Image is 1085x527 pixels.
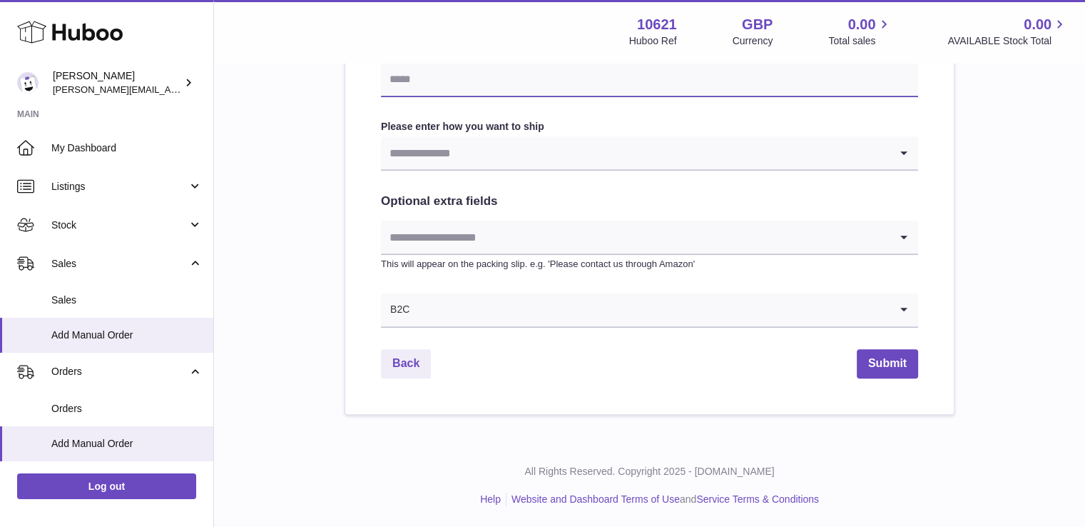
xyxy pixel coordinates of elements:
[696,493,819,505] a: Service Terms & Conditions
[51,437,203,451] span: Add Manual Order
[381,120,918,134] label: Please enter how you want to ship
[947,34,1068,48] span: AVAILABLE Stock Total
[511,493,680,505] a: Website and Dashboard Terms of Use
[51,219,188,232] span: Stock
[828,15,892,48] a: 0.00 Total sales
[506,493,819,506] li: and
[381,293,918,328] div: Search for option
[51,293,203,307] span: Sales
[381,194,918,210] h2: Optional extra fields
[53,84,286,95] span: [PERSON_NAME][EMAIL_ADDRESS][DOMAIN_NAME]
[53,69,181,96] div: [PERSON_NAME]
[225,465,1074,478] p: All Rights Reserved. Copyright 2025 - [DOMAIN_NAME]
[51,180,188,194] span: Listings
[381,293,410,326] span: B2C
[381,136,890,169] input: Search for option
[848,15,876,34] span: 0.00
[637,15,677,34] strong: 10621
[857,349,918,378] button: Submit
[410,293,890,326] input: Search for option
[17,473,196,499] a: Log out
[742,15,773,34] strong: GBP
[51,365,188,378] span: Orders
[51,328,203,342] span: Add Manual Order
[381,349,431,378] a: Back
[480,493,501,505] a: Help
[51,141,203,155] span: My Dashboard
[733,34,773,48] div: Currency
[629,34,677,48] div: Huboo Ref
[51,257,188,271] span: Sales
[381,136,918,171] div: Search for option
[381,258,918,271] p: This will appear on the packing slip. e.g. 'Please contact us through Amazon'
[381,221,890,254] input: Search for option
[17,72,39,94] img: steven@scoreapp.com
[1024,15,1051,34] span: 0.00
[381,221,918,255] div: Search for option
[828,34,892,48] span: Total sales
[947,15,1068,48] a: 0.00 AVAILABLE Stock Total
[51,402,203,416] span: Orders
